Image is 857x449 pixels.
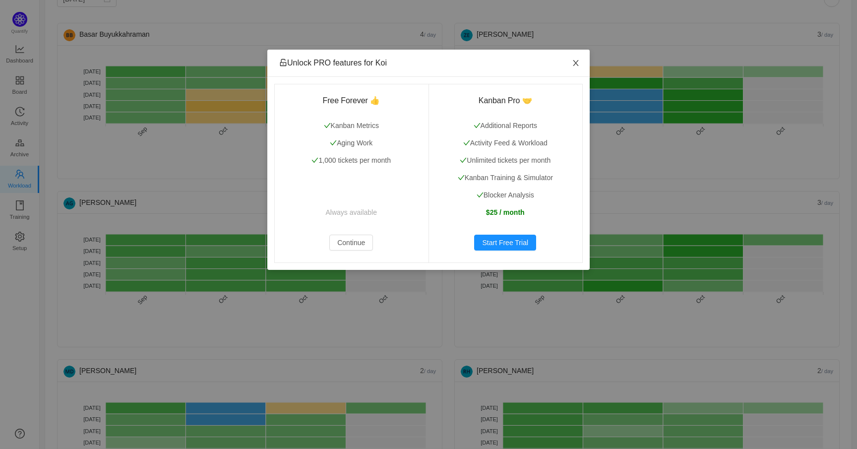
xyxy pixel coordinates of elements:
p: Kanban Training & Simulator [440,173,571,183]
p: Aging Work [286,138,417,148]
i: icon: check [458,174,465,181]
i: icon: close [572,59,580,67]
span: 1,000 tickets per month [311,156,391,164]
strong: $25 / month [486,208,525,216]
i: icon: check [324,122,331,129]
i: icon: check [477,192,484,198]
i: icon: unlock [279,59,287,66]
p: Blocker Analysis [440,190,571,200]
p: Activity Feed & Workload [440,138,571,148]
p: Unlimited tickets per month [440,155,571,166]
button: Continue [329,235,373,251]
span: Unlock PRO features for Koi [279,59,387,67]
h3: Free Forever 👍 [286,96,417,106]
i: icon: check [460,157,467,164]
i: icon: check [311,157,318,164]
i: icon: check [474,122,481,129]
button: Close [562,50,590,77]
button: Start Free Trial [474,235,536,251]
i: icon: check [330,139,337,146]
h3: Kanban Pro 🤝 [440,96,571,106]
p: Always available [286,207,417,218]
i: icon: check [463,139,470,146]
p: Kanban Metrics [286,121,417,131]
p: Additional Reports [440,121,571,131]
